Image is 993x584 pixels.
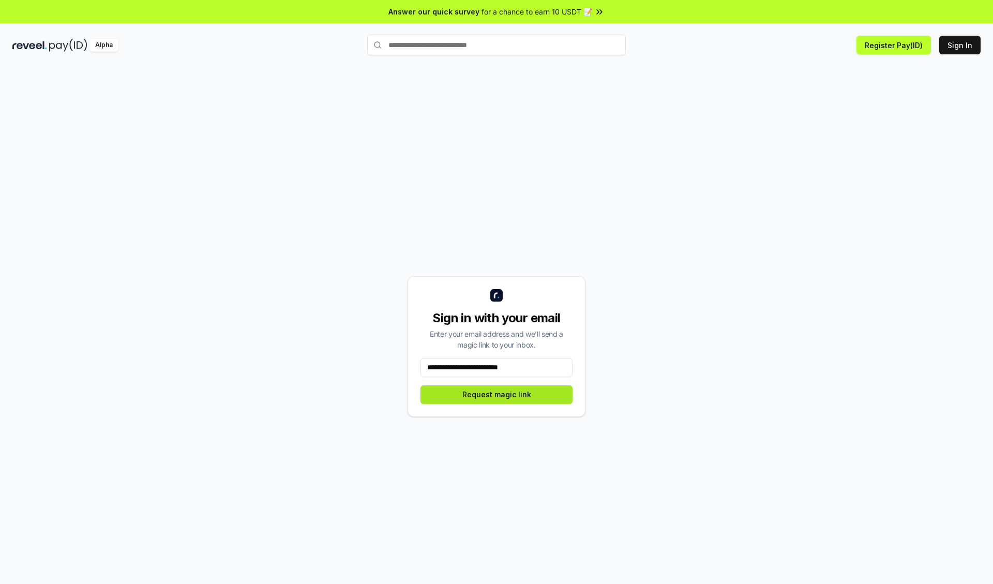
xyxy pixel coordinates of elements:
img: logo_small [490,289,503,302]
button: Register Pay(ID) [856,36,931,54]
span: Answer our quick survey [388,6,479,17]
div: Alpha [89,39,118,52]
img: reveel_dark [12,39,47,52]
button: Request magic link [420,385,573,404]
div: Sign in with your email [420,310,573,326]
span: for a chance to earn 10 USDT 📝 [482,6,592,17]
div: Enter your email address and we’ll send a magic link to your inbox. [420,328,573,350]
button: Sign In [939,36,981,54]
img: pay_id [49,39,87,52]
